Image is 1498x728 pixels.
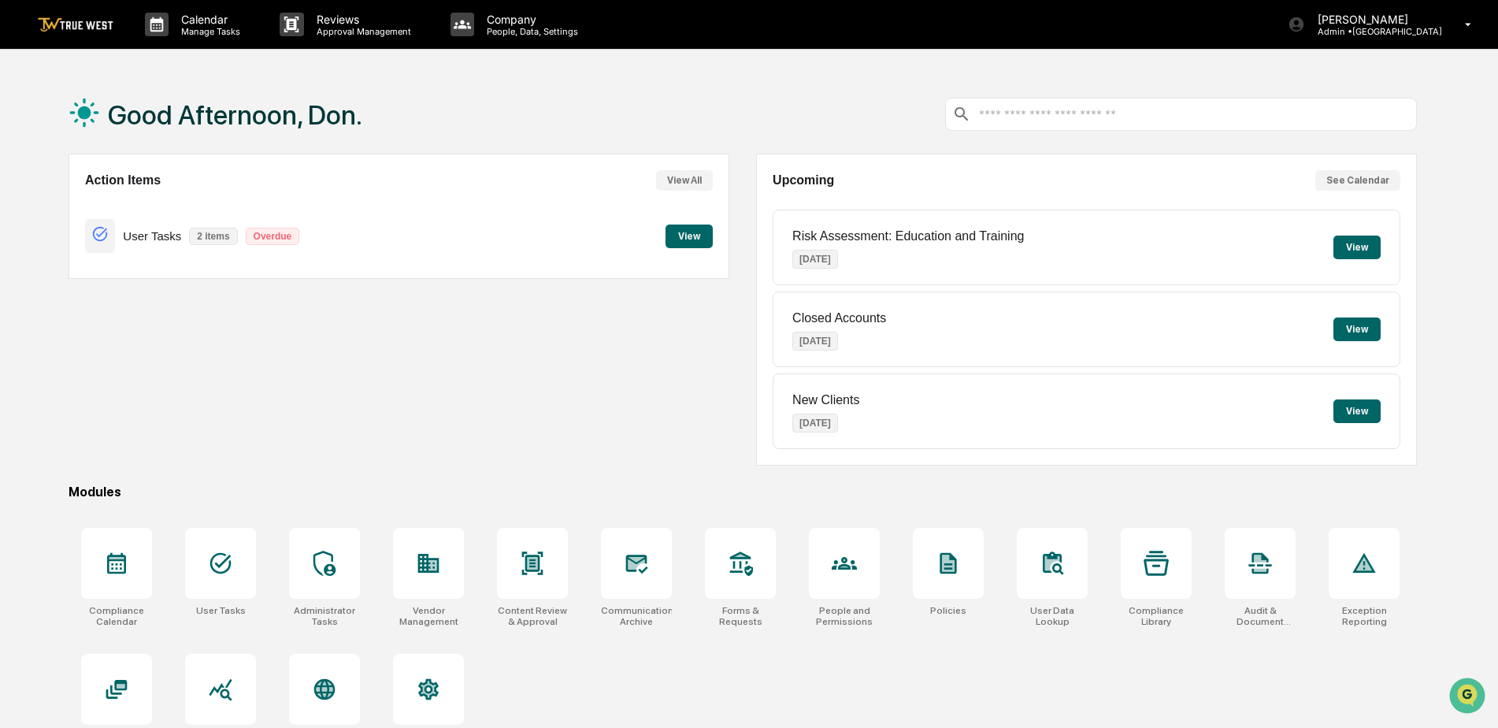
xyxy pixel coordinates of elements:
[16,33,287,58] p: How can we help?
[304,13,419,26] p: Reviews
[1017,605,1088,627] div: User Data Lookup
[32,228,99,244] span: Data Lookup
[114,200,127,213] div: 🗄️
[1333,399,1381,423] button: View
[304,26,419,37] p: Approval Management
[1225,605,1296,627] div: Audit & Document Logs
[792,250,838,269] p: [DATE]
[1121,605,1192,627] div: Compliance Library
[792,229,1024,243] p: Risk Assessment: Education and Training
[773,173,834,188] h2: Upcoming
[792,393,859,407] p: New Clients
[268,125,287,144] button: Start new chat
[1329,605,1400,627] div: Exception Reporting
[54,121,258,136] div: Start new chat
[157,267,191,279] span: Pylon
[32,199,102,214] span: Preclearance
[1333,236,1381,259] button: View
[9,192,108,221] a: 🖐️Preclearance
[85,173,161,188] h2: Action Items
[54,136,199,149] div: We're available if you need us!
[393,605,464,627] div: Vendor Management
[9,222,106,251] a: 🔎Data Lookup
[289,605,360,627] div: Administrator Tasks
[69,485,1417,500] div: Modules
[16,121,44,149] img: 1746055101610-c473b297-6a78-478c-a979-82029cc54cd1
[656,170,713,191] button: View All
[1305,26,1442,37] p: Admin • [GEOGRAPHIC_DATA]
[809,605,880,627] div: People and Permissions
[246,228,300,245] p: Overdue
[930,605,966,616] div: Policies
[792,311,886,325] p: Closed Accounts
[189,228,237,245] p: 2 items
[497,605,568,627] div: Content Review & Approval
[1305,13,1442,26] p: [PERSON_NAME]
[16,230,28,243] div: 🔎
[108,99,362,131] h1: Good Afternoon, Don.
[169,13,248,26] p: Calendar
[196,605,246,616] div: User Tasks
[792,414,838,433] p: [DATE]
[1315,170,1400,191] button: See Calendar
[601,605,672,627] div: Communications Archive
[16,200,28,213] div: 🖐️
[792,332,838,351] p: [DATE]
[1448,676,1490,719] iframe: Open customer support
[123,229,181,243] p: User Tasks
[111,266,191,279] a: Powered byPylon
[474,26,586,37] p: People, Data, Settings
[705,605,776,627] div: Forms & Requests
[1333,318,1381,341] button: View
[666,228,713,243] a: View
[130,199,195,214] span: Attestations
[474,13,586,26] p: Company
[108,192,202,221] a: 🗄️Attestations
[666,225,713,248] button: View
[38,17,113,32] img: logo
[81,605,152,627] div: Compliance Calendar
[169,26,248,37] p: Manage Tasks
